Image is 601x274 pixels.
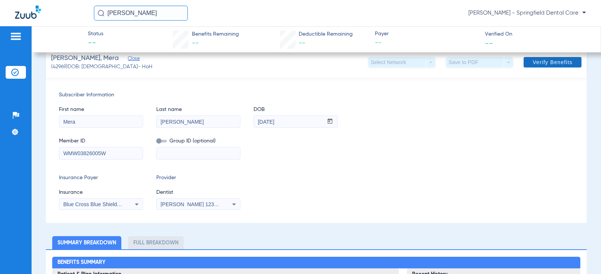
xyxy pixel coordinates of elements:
[299,40,305,46] span: --
[59,106,143,114] span: First name
[94,6,188,21] input: Search for patients
[299,30,353,38] span: Deductible Remaining
[156,174,240,182] span: Provider
[98,10,104,16] img: Search Icon
[375,30,479,38] span: Payer
[156,106,240,114] span: Last name
[59,91,574,99] span: Subscriber Information
[88,38,103,49] span: --
[59,189,143,196] span: Insurance
[128,56,134,63] span: Close
[192,40,199,46] span: --
[63,201,155,207] span: Blue Cross Blue Shield Of [US_STATE]
[52,236,121,249] li: Summary Breakdown
[485,30,589,38] span: Verified On
[468,9,586,17] span: [PERSON_NAME] - Springfield Dental Care
[51,54,119,63] span: [PERSON_NAME], Mera
[51,63,153,71] span: (42969) DOB: [DEMOGRAPHIC_DATA] - HoH
[533,59,572,65] span: Verify Benefits
[254,106,338,114] span: DOB
[52,257,580,269] h2: Benefits Summary
[160,201,234,207] span: [PERSON_NAME] 1235410028
[323,116,337,128] button: Open calendar
[128,236,184,249] li: Full Breakdown
[192,30,239,38] span: Benefits Remaining
[88,30,103,38] span: Status
[59,137,143,145] span: Member ID
[15,6,41,19] img: Zuub Logo
[524,57,581,67] button: Verify Benefits
[156,137,240,145] span: Group ID (optional)
[485,39,493,47] span: --
[10,32,22,41] img: hamburger-icon
[375,38,479,48] span: --
[59,174,143,182] span: Insurance Payer
[156,189,240,196] span: Dentist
